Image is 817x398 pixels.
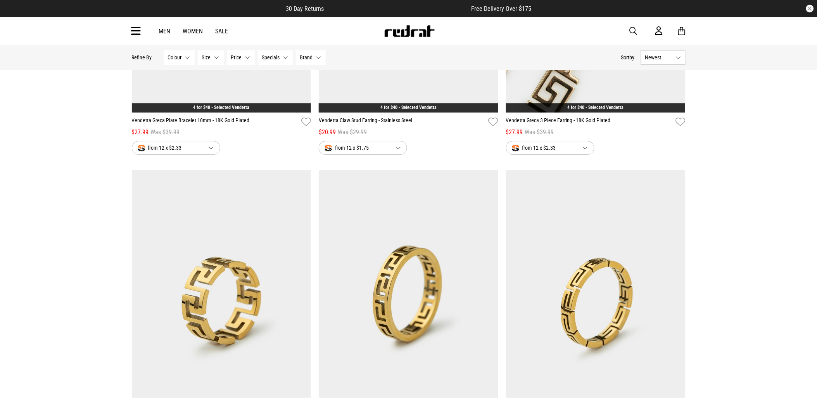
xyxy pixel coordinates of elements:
[132,116,299,128] a: Vendetta Greca Plate Bracelet 10mm - 18K Gold Plated
[568,105,624,110] a: 4 for $40 - Selected Vendetta
[621,53,635,62] button: Sortby
[319,141,407,155] button: from 12 x $1.75
[472,5,532,12] span: Free Delivery Over $175
[384,25,435,37] img: Redrat logo
[227,50,255,65] button: Price
[340,5,456,12] iframe: Customer reviews powered by Trustpilot
[193,105,249,110] a: 4 for $40 - Selected Vendetta
[512,145,519,151] img: splitpay-icon.png
[151,128,180,137] span: Was $39.99
[202,54,211,61] span: Size
[159,28,171,35] a: Men
[300,54,313,61] span: Brand
[506,141,594,155] button: from 12 x $2.33
[183,28,203,35] a: Women
[132,54,152,61] p: Refine By
[630,54,635,61] span: by
[512,143,577,152] span: from 12 x $2.33
[506,128,523,137] span: $27.99
[325,143,389,152] span: from 12 x $1.75
[231,54,242,61] span: Price
[645,54,673,61] span: Newest
[216,28,228,35] a: Sale
[319,128,336,137] span: $20.99
[138,145,145,151] img: splitpay-icon.png
[319,116,485,128] a: Vendetta Claw Stud Earring - Stainless Steel
[641,50,686,65] button: Newest
[380,105,437,110] a: 4 for $40 - Selected Vendetta
[286,5,324,12] span: 30 Day Returns
[258,50,293,65] button: Specials
[164,50,195,65] button: Colour
[325,145,332,151] img: splitpay-icon.png
[506,116,673,128] a: Vendetta Greca 3 Piece Earring - 18K Gold Plated
[198,50,224,65] button: Size
[6,3,29,26] button: Open LiveChat chat widget
[296,50,326,65] button: Brand
[338,128,367,137] span: Was $29.99
[132,128,149,137] span: $27.99
[262,54,280,61] span: Specials
[132,141,220,155] button: from 12 x $2.33
[525,128,554,137] span: Was $39.99
[168,54,182,61] span: Colour
[138,143,202,152] span: from 12 x $2.33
